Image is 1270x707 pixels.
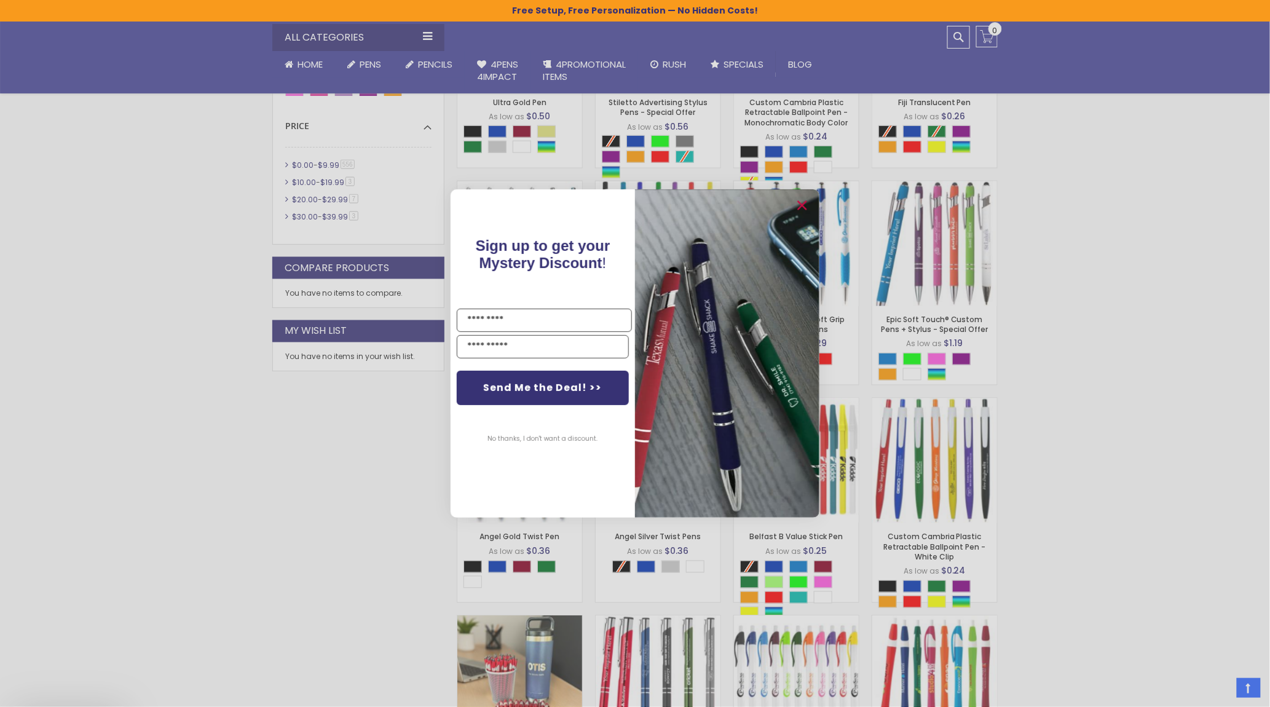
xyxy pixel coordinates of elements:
[457,371,629,405] button: Send Me the Deal! >>
[792,196,812,215] button: Close dialog
[482,424,604,454] button: No thanks, I don't want a discount.
[476,237,610,271] span: !
[476,237,610,271] span: Sign up to get your Mystery Discount
[635,189,819,517] img: pop-up-image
